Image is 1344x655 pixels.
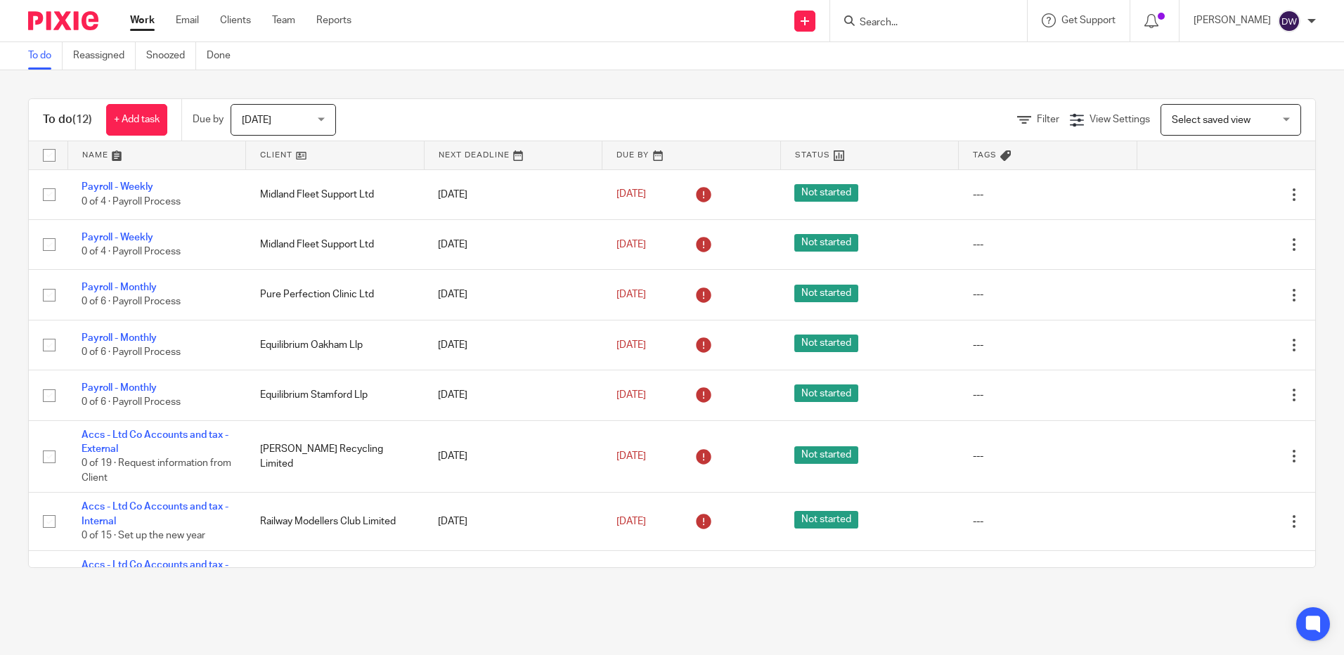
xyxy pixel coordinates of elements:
[106,104,167,136] a: + Add task
[973,514,1123,528] div: ---
[616,240,646,249] span: [DATE]
[207,42,241,70] a: Done
[82,283,157,292] a: Payroll - Monthly
[973,388,1123,402] div: ---
[424,270,602,320] td: [DATE]
[193,112,224,127] p: Due by
[1194,13,1271,27] p: [PERSON_NAME]
[246,370,425,420] td: Equilibrium Stamford Llp
[973,338,1123,352] div: ---
[82,459,231,484] span: 0 of 19 · Request information from Client
[616,190,646,200] span: [DATE]
[246,493,425,550] td: Railway Modellers Club Limited
[1037,115,1059,124] span: Filter
[246,169,425,219] td: Midland Fleet Support Ltd
[246,550,425,608] td: R And S [PERSON_NAME] Ltd
[82,531,205,540] span: 0 of 15 · Set up the new year
[424,370,602,420] td: [DATE]
[272,13,295,27] a: Team
[858,17,985,30] input: Search
[424,420,602,493] td: [DATE]
[973,188,1123,202] div: ---
[1278,10,1300,32] img: svg%3E
[242,115,271,125] span: [DATE]
[82,398,181,408] span: 0 of 6 · Payroll Process
[424,493,602,550] td: [DATE]
[82,247,181,257] span: 0 of 4 · Payroll Process
[794,234,858,252] span: Not started
[28,11,98,30] img: Pixie
[424,219,602,269] td: [DATE]
[616,451,646,461] span: [DATE]
[43,112,92,127] h1: To do
[794,446,858,464] span: Not started
[794,335,858,352] span: Not started
[82,333,157,343] a: Payroll - Monthly
[1090,115,1150,124] span: View Settings
[1061,15,1116,25] span: Get Support
[246,420,425,493] td: [PERSON_NAME] Recycling Limited
[973,238,1123,252] div: ---
[220,13,251,27] a: Clients
[973,151,997,159] span: Tags
[794,184,858,202] span: Not started
[28,42,63,70] a: To do
[424,320,602,370] td: [DATE]
[82,197,181,207] span: 0 of 4 · Payroll Process
[616,290,646,299] span: [DATE]
[616,390,646,400] span: [DATE]
[82,233,153,242] a: Payroll - Weekly
[246,270,425,320] td: Pure Perfection Clinic Ltd
[424,550,602,608] td: [DATE]
[424,169,602,219] td: [DATE]
[82,383,157,393] a: Payroll - Monthly
[176,13,199,27] a: Email
[794,285,858,302] span: Not started
[146,42,196,70] a: Snoozed
[72,114,92,125] span: (12)
[316,13,351,27] a: Reports
[82,182,153,192] a: Payroll - Weekly
[246,219,425,269] td: Midland Fleet Support Ltd
[82,560,228,584] a: Accs - Ltd Co Accounts and tax - Internal
[973,449,1123,463] div: ---
[82,347,181,357] span: 0 of 6 · Payroll Process
[246,320,425,370] td: Equilibrium Oakham Llp
[73,42,136,70] a: Reassigned
[616,340,646,350] span: [DATE]
[794,384,858,402] span: Not started
[130,13,155,27] a: Work
[82,502,228,526] a: Accs - Ltd Co Accounts and tax - Internal
[794,511,858,528] span: Not started
[82,297,181,307] span: 0 of 6 · Payroll Process
[82,430,228,454] a: Accs - Ltd Co Accounts and tax - External
[1172,115,1251,125] span: Select saved view
[616,517,646,526] span: [DATE]
[973,287,1123,301] div: ---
